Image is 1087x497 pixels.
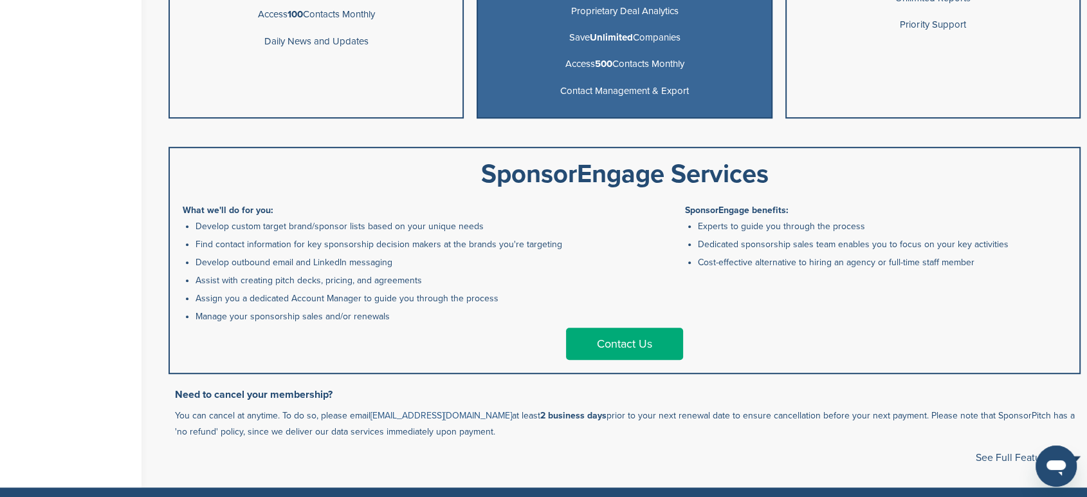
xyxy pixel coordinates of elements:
[792,17,1074,33] p: Priority Support
[288,8,303,20] b: 100
[196,310,621,323] li: Manage your sponsorship sales and/or renewals
[196,238,621,251] li: Find contact information for key sponsorship decision makers at the brands you're targeting
[196,220,621,233] li: Develop custom target brand/sponsor lists based on your unique needs
[594,58,612,70] b: 500
[175,33,457,50] p: Daily News and Updates
[483,3,765,19] p: Proprietary Deal Analytics
[196,274,621,287] li: Assist with creating pitch decks, pricing, and agreements
[175,6,457,23] p: Access Contacts Monthly
[196,292,621,305] li: Assign you a dedicated Account Manager to guide you through the process
[183,161,1066,187] div: SponsorEngage Services
[175,408,1081,440] p: You can cancel at anytime. To do so, please email at least prior to your next renewal date to ens...
[483,30,765,46] p: Save Companies
[483,56,765,72] p: Access Contacts Monthly
[540,410,607,421] b: 2 business days
[589,32,632,43] b: Unlimited
[370,410,512,421] a: [EMAIL_ADDRESS][DOMAIN_NAME]
[175,387,1081,402] h3: Need to cancel your membership?
[196,256,621,269] li: Develop outbound email and LinkedIn messaging
[183,205,273,216] b: What we'll do for you:
[698,238,1067,251] li: Dedicated sponsorship sales team enables you to focus on your key activities
[685,205,789,216] b: SponsorEngage benefits:
[483,83,765,99] p: Contact Management & Export
[1036,445,1077,487] iframe: Button to launch messaging window
[566,328,683,360] a: Contact Us
[976,453,1081,463] a: See Full Feature List
[698,256,1067,269] li: Cost-effective alternative to hiring an agency or full-time staff member
[698,220,1067,233] li: Experts to guide you through the process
